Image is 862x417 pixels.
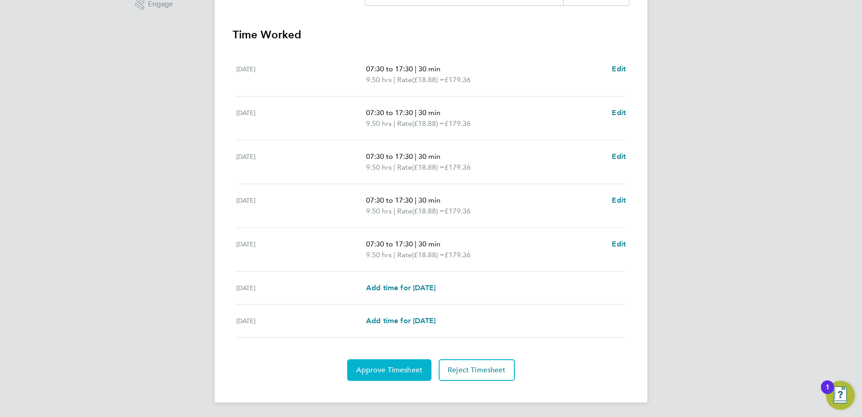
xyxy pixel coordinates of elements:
span: (£18.88) = [412,163,445,171]
span: £179.36 [445,207,471,215]
div: [DATE] [236,239,366,260]
span: Engage [148,0,173,8]
a: Edit [612,195,626,206]
div: 1 [825,387,830,399]
span: Rate [397,162,412,173]
span: Reject Timesheet [448,366,506,375]
span: Rate [397,250,412,260]
span: 07:30 to 17:30 [366,240,413,248]
div: [DATE] [236,315,366,326]
span: 30 min [418,108,440,117]
span: (£18.88) = [412,119,445,128]
span: | [415,65,417,73]
span: Edit [612,152,626,161]
span: 9.50 hrs [366,163,392,171]
div: [DATE] [236,151,366,173]
span: Edit [612,108,626,117]
span: 9.50 hrs [366,75,392,84]
span: 9.50 hrs [366,207,392,215]
span: (£18.88) = [412,207,445,215]
span: 07:30 to 17:30 [366,65,413,73]
span: 30 min [418,240,440,248]
div: [DATE] [236,107,366,129]
div: [DATE] [236,195,366,217]
span: | [415,196,417,204]
span: £179.36 [445,119,471,128]
div: [DATE] [236,64,366,85]
button: Open Resource Center, 1 new notification [826,381,855,410]
h3: Time Worked [233,28,629,42]
span: | [415,108,417,117]
span: | [394,250,395,259]
span: Edit [612,196,626,204]
span: Edit [612,65,626,73]
span: £179.36 [445,250,471,259]
a: Add time for [DATE] [366,315,436,326]
a: Add time for [DATE] [366,283,436,293]
span: 30 min [418,196,440,204]
span: £179.36 [445,75,471,84]
span: Approve Timesheet [356,366,422,375]
span: 9.50 hrs [366,250,392,259]
span: Add time for [DATE] [366,316,436,325]
span: 30 min [418,152,440,161]
span: (£18.88) = [412,250,445,259]
a: Edit [612,151,626,162]
span: 30 min [418,65,440,73]
span: | [394,75,395,84]
span: 07:30 to 17:30 [366,108,413,117]
span: | [415,152,417,161]
a: Edit [612,64,626,74]
span: | [394,207,395,215]
a: Edit [612,239,626,250]
span: 07:30 to 17:30 [366,196,413,204]
span: Edit [612,240,626,248]
span: Rate [397,206,412,217]
span: Rate [397,74,412,85]
span: | [394,119,395,128]
button: Approve Timesheet [347,359,431,381]
span: (£18.88) = [412,75,445,84]
span: 9.50 hrs [366,119,392,128]
span: Rate [397,118,412,129]
span: Add time for [DATE] [366,283,436,292]
button: Reject Timesheet [439,359,515,381]
span: | [415,240,417,248]
span: 07:30 to 17:30 [366,152,413,161]
div: [DATE] [236,283,366,293]
span: £179.36 [445,163,471,171]
span: | [394,163,395,171]
a: Edit [612,107,626,118]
